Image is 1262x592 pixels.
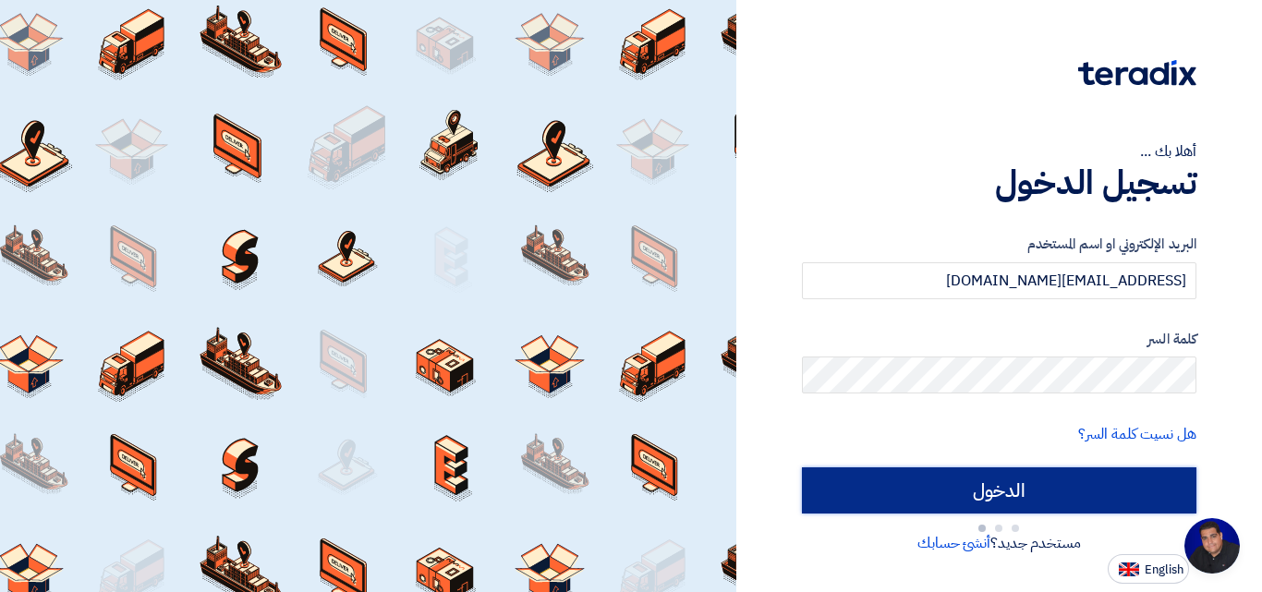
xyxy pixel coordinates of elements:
[802,140,1196,163] div: أهلا بك ...
[1184,518,1240,574] div: Open chat
[1145,563,1183,576] span: English
[1108,554,1189,584] button: English
[802,163,1196,203] h1: تسجيل الدخول
[917,532,990,554] a: أنشئ حسابك
[1119,562,1139,576] img: en-US.png
[802,262,1196,299] input: أدخل بريد العمل الإلكتروني او اسم المستخدم الخاص بك ...
[802,467,1196,513] input: الدخول
[802,532,1196,554] div: مستخدم جديد؟
[1078,60,1196,86] img: Teradix logo
[802,329,1196,350] label: كلمة السر
[802,234,1196,255] label: البريد الإلكتروني او اسم المستخدم
[1078,423,1196,445] a: هل نسيت كلمة السر؟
